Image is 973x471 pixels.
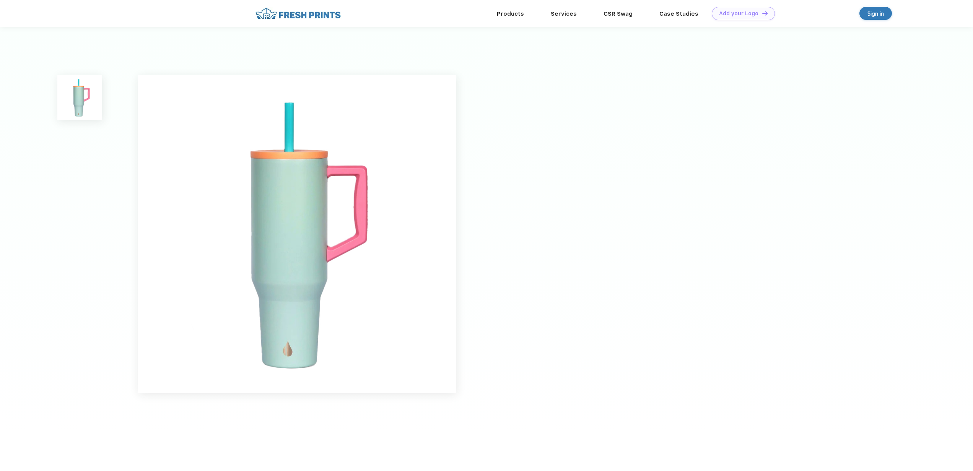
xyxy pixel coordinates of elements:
[497,10,524,17] a: Products
[859,7,892,20] a: Sign in
[719,10,758,17] div: Add your Logo
[762,11,768,15] img: DT
[253,7,343,20] img: fo%20logo%202.webp
[57,75,102,120] img: func=resize&h=100
[867,9,884,18] div: Sign in
[138,75,456,393] img: func=resize&h=640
